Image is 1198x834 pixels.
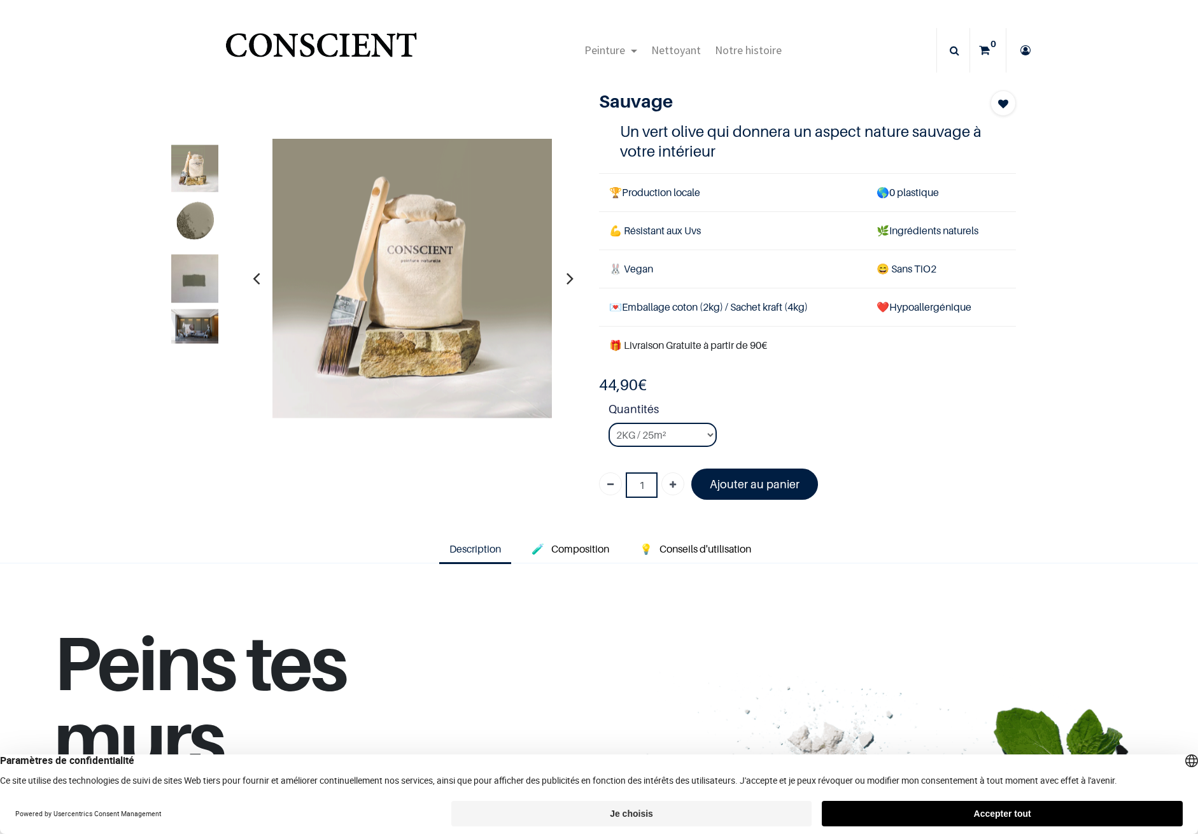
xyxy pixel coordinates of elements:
[609,262,653,275] span: 🐰 Vegan
[609,400,1016,423] strong: Quantités
[223,25,419,76] a: Logo of Conscient
[866,173,1016,211] td: 0 plastique
[661,472,684,495] a: Ajouter
[659,542,751,555] span: Conseils d'utilisation
[223,25,419,76] img: Conscient
[640,542,652,555] span: 💡
[599,173,866,211] td: Production locale
[584,43,625,57] span: Peinture
[599,376,638,394] span: 44,90
[691,469,818,500] a: Ajouter au panier
[171,199,218,246] img: Product image
[171,145,218,192] img: Product image
[620,122,996,161] h4: Un vert olive qui donnera un aspect nature sauvage à votre intérieur
[53,625,536,791] h1: Peins tes murs,
[877,262,897,275] span: 😄 S
[449,542,501,555] span: Description
[532,542,544,555] span: 🧪
[877,186,889,199] span: 🌎
[551,542,609,555] span: Composition
[710,477,800,491] font: Ajouter au panier
[171,309,218,343] img: Product image
[866,211,1016,250] td: Ingrédients naturels
[866,288,1016,327] td: ❤️Hypoallergénique
[990,90,1016,116] button: Add to wishlist
[609,300,622,313] span: 💌
[866,250,1016,288] td: ans TiO2
[715,43,782,57] span: Notre histoire
[171,254,218,317] img: Product image
[599,472,622,495] a: Supprimer
[599,288,866,327] td: Emballage coton (2kg) / Sachet kraft (4kg)
[272,138,553,418] img: Product image
[651,43,701,57] span: Nettoyant
[609,186,622,199] span: 🏆
[987,38,999,50] sup: 0
[599,376,647,394] b: €
[599,90,954,112] h1: Sauvage
[970,28,1006,73] a: 0
[609,339,767,351] font: 🎁 Livraison Gratuite à partir de 90€
[609,224,701,237] span: 💪 Résistant aux Uvs
[577,28,644,73] a: Peinture
[877,224,889,237] span: 🌿
[998,96,1008,111] span: Add to wishlist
